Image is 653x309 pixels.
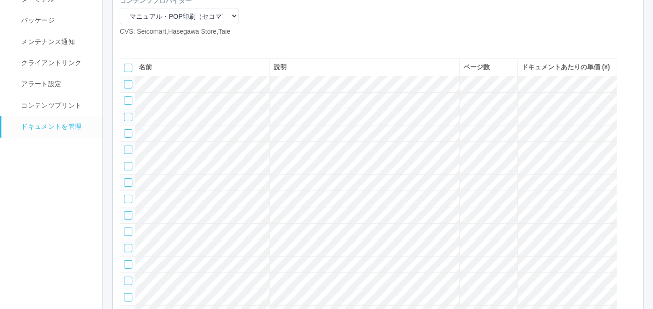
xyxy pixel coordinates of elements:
[1,116,111,137] a: ドキュメントを管理
[19,102,81,109] span: コンテンツプリント
[120,28,231,35] span: CVS: Seicomart,Hasegawa Store,Taie
[624,56,638,74] div: 最上部に移動
[19,59,81,66] span: クライアントリンク
[624,93,638,112] div: 下に移動
[464,62,514,72] div: ページ数
[19,123,81,130] span: ドキュメントを管理
[19,80,61,88] span: アラート設定
[1,52,111,74] a: クライアントリンク
[522,62,613,72] div: ドキュメントあたりの単価 (¥)
[19,38,75,45] span: メンテナンス通知
[1,74,111,95] a: アラート設定
[1,31,111,52] a: メンテナンス通知
[139,62,266,72] div: 名前
[624,74,638,93] div: 上に移動
[1,10,111,31] a: パッケージ
[19,16,55,24] span: パッケージ
[274,62,456,72] div: 説明
[1,95,111,116] a: コンテンツプリント
[624,112,638,131] div: 最下部に移動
